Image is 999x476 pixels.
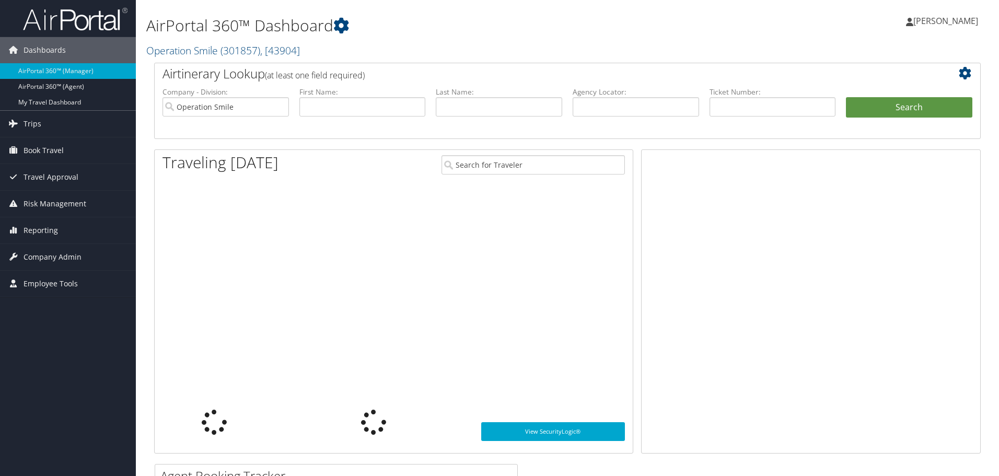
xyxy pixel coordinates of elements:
[162,65,903,83] h2: Airtinerary Lookup
[846,97,972,118] button: Search
[260,43,300,57] span: , [ 43904 ]
[146,43,300,57] a: Operation Smile
[24,137,64,164] span: Book Travel
[442,155,625,175] input: Search for Traveler
[220,43,260,57] span: ( 301857 )
[24,271,78,297] span: Employee Tools
[146,15,708,37] h1: AirPortal 360™ Dashboard
[906,5,989,37] a: [PERSON_NAME]
[24,244,82,270] span: Company Admin
[436,87,562,97] label: Last Name:
[573,87,699,97] label: Agency Locator:
[265,69,365,81] span: (at least one field required)
[162,87,289,97] label: Company - Division:
[24,37,66,63] span: Dashboards
[481,422,625,441] a: View SecurityLogic®
[24,164,78,190] span: Travel Approval
[710,87,836,97] label: Ticket Number:
[913,15,978,27] span: [PERSON_NAME]
[24,191,86,217] span: Risk Management
[162,152,278,173] h1: Traveling [DATE]
[299,87,426,97] label: First Name:
[23,7,127,31] img: airportal-logo.png
[24,217,58,243] span: Reporting
[24,111,41,137] span: Trips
